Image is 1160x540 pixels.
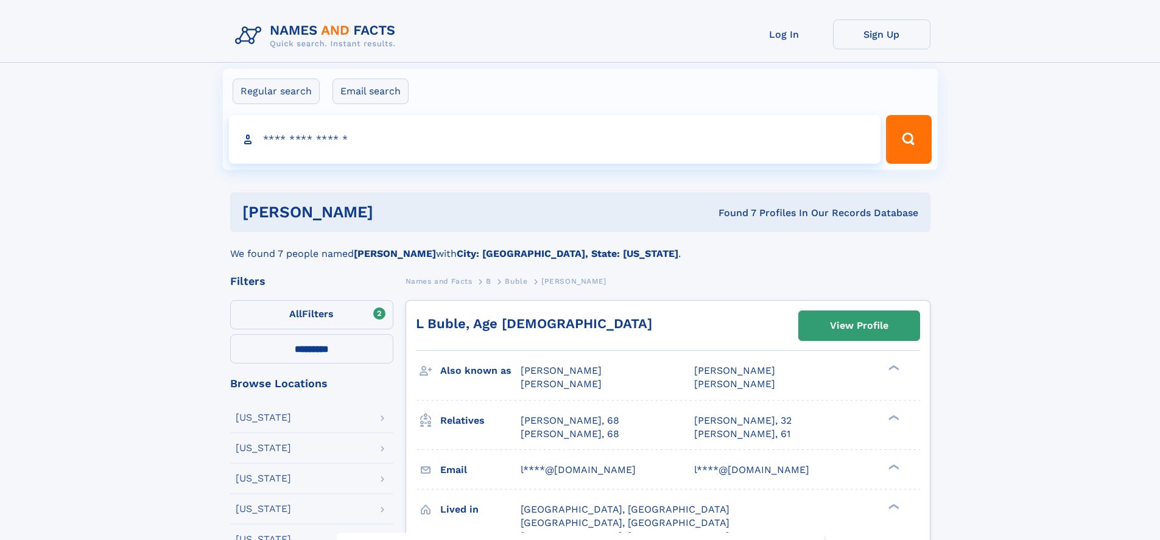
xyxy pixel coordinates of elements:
[886,115,931,164] button: Search Button
[521,378,602,390] span: [PERSON_NAME]
[885,413,900,421] div: ❯
[236,413,291,423] div: [US_STATE]
[242,205,546,220] h1: [PERSON_NAME]
[440,360,521,381] h3: Also known as
[332,79,409,104] label: Email search
[505,277,527,286] span: Buble
[230,378,393,389] div: Browse Locations
[440,499,521,520] h3: Lived in
[486,273,491,289] a: B
[233,79,320,104] label: Regular search
[486,277,491,286] span: B
[694,427,790,441] a: [PERSON_NAME], 61
[694,365,775,376] span: [PERSON_NAME]
[236,443,291,453] div: [US_STATE]
[416,316,652,331] a: L Buble, Age [DEMOGRAPHIC_DATA]
[230,19,406,52] img: Logo Names and Facts
[521,517,729,528] span: [GEOGRAPHIC_DATA], [GEOGRAPHIC_DATA]
[736,19,833,49] a: Log In
[354,248,436,259] b: [PERSON_NAME]
[694,378,775,390] span: [PERSON_NAME]
[885,364,900,372] div: ❯
[541,277,606,286] span: [PERSON_NAME]
[833,19,930,49] a: Sign Up
[885,463,900,471] div: ❯
[546,206,918,220] div: Found 7 Profiles In Our Records Database
[230,300,393,329] label: Filters
[289,308,302,320] span: All
[521,427,619,441] a: [PERSON_NAME], 68
[885,502,900,510] div: ❯
[230,276,393,287] div: Filters
[406,273,473,289] a: Names and Facts
[505,273,527,289] a: Buble
[830,312,888,340] div: View Profile
[236,474,291,483] div: [US_STATE]
[440,410,521,431] h3: Relatives
[521,503,729,515] span: [GEOGRAPHIC_DATA], [GEOGRAPHIC_DATA]
[799,311,919,340] a: View Profile
[457,248,678,259] b: City: [GEOGRAPHIC_DATA], State: [US_STATE]
[440,460,521,480] h3: Email
[236,504,291,514] div: [US_STATE]
[521,414,619,427] a: [PERSON_NAME], 68
[229,115,881,164] input: search input
[694,414,792,427] a: [PERSON_NAME], 32
[521,365,602,376] span: [PERSON_NAME]
[230,232,930,261] div: We found 7 people named with .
